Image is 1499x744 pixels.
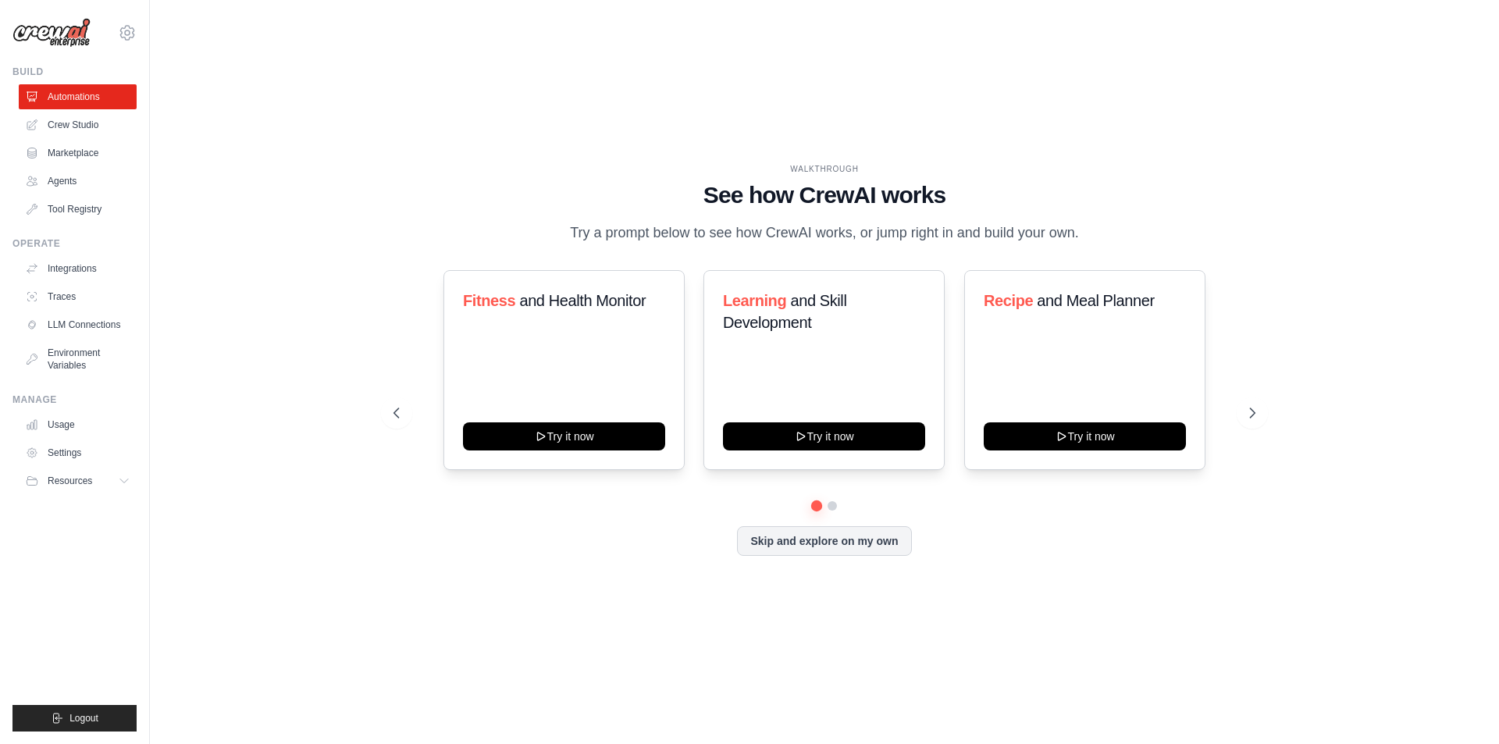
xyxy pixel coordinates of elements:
div: Build [12,66,137,78]
a: Marketplace [19,141,137,166]
a: Agents [19,169,137,194]
div: WALKTHROUGH [393,163,1255,175]
span: Fitness [463,292,515,309]
a: Automations [19,84,137,109]
a: Environment Variables [19,340,137,378]
span: Resources [48,475,92,487]
a: LLM Connections [19,312,137,337]
div: Manage [12,393,137,406]
a: Integrations [19,256,137,281]
a: Crew Studio [19,112,137,137]
a: Settings [19,440,137,465]
span: Logout [69,712,98,724]
a: Traces [19,284,137,309]
button: Logout [12,705,137,732]
p: Try a prompt below to see how CrewAI works, or jump right in and build your own. [562,222,1087,244]
a: Tool Registry [19,197,137,222]
img: Logo [12,18,91,48]
span: Learning [723,292,786,309]
button: Try it now [984,422,1186,450]
span: and Skill Development [723,292,846,331]
span: and Health Monitor [519,292,646,309]
button: Skip and explore on my own [737,526,911,556]
span: Recipe [984,292,1033,309]
span: and Meal Planner [1037,292,1154,309]
button: Resources [19,468,137,493]
div: Operate [12,237,137,250]
a: Usage [19,412,137,437]
button: Try it now [463,422,665,450]
h1: See how CrewAI works [393,181,1255,209]
button: Try it now [723,422,925,450]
